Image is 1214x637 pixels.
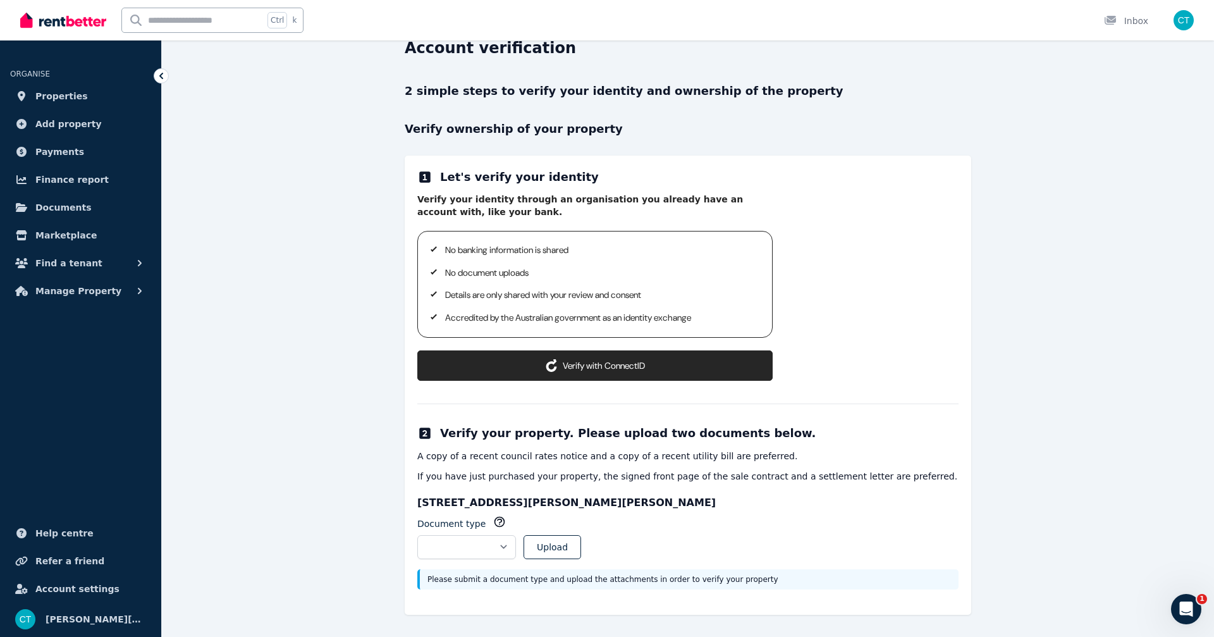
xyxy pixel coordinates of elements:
h2: Verify your property. Please upload two documents below. [440,424,816,442]
a: Help centre [10,521,151,546]
span: 1 [1197,594,1207,604]
a: Marketplace [10,223,151,248]
span: ORGANISE [10,70,50,78]
span: [PERSON_NAME][MEDICAL_DATA] [46,612,146,627]
a: Finance report [10,167,151,192]
span: Add property [35,116,102,132]
h3: [STREET_ADDRESS][PERSON_NAME][PERSON_NAME] [417,495,959,510]
h2: Let's verify your identity [440,168,599,186]
span: Properties [35,89,88,104]
a: Add property [10,111,151,137]
p: Verify ownership of your property [405,120,971,138]
span: Marketplace [35,228,97,243]
p: If you have just purchased your property, the signed front page of the sale contract and a settle... [417,470,959,483]
a: Account settings [10,576,151,602]
p: A copy of a recent council rates notice and a copy of a recent utility bill are preferred. [417,450,959,462]
button: Find a tenant [10,250,151,276]
span: Ctrl [267,12,287,28]
img: Claire Tao [15,609,35,629]
p: Please submit a document type and upload the attachments in order to verify your property [427,574,951,584]
a: Refer a friend [10,548,151,574]
p: Verify your identity through an organisation you already have an account with, like your bank. [417,194,773,218]
span: Documents [35,200,92,215]
span: Help centre [35,526,94,541]
iframe: Intercom live chat [1171,594,1201,624]
button: Manage Property [10,278,151,304]
p: 2 simple steps to verify your identity and ownership of the property [405,82,971,100]
img: Claire Tao [1174,10,1194,30]
p: Details are only shared with your review and consent [445,289,757,302]
span: Find a tenant [35,256,102,271]
a: Documents [10,195,151,220]
span: k [292,15,297,25]
label: Document type [417,517,486,530]
img: RentBetter [20,11,106,30]
span: Account settings [35,581,120,597]
h1: Account verification [405,38,576,58]
div: Inbox [1104,15,1148,27]
p: No document uploads [445,267,757,280]
span: Manage Property [35,283,121,299]
button: Verify with ConnectID [417,350,773,381]
p: No banking information is shared [445,244,757,257]
span: Payments [35,144,84,159]
span: Refer a friend [35,554,104,569]
p: Accredited by the Australian government as an identity exchange [445,312,757,325]
a: Payments [10,139,151,164]
span: Finance report [35,172,109,187]
button: Upload [524,535,581,559]
a: Properties [10,83,151,109]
